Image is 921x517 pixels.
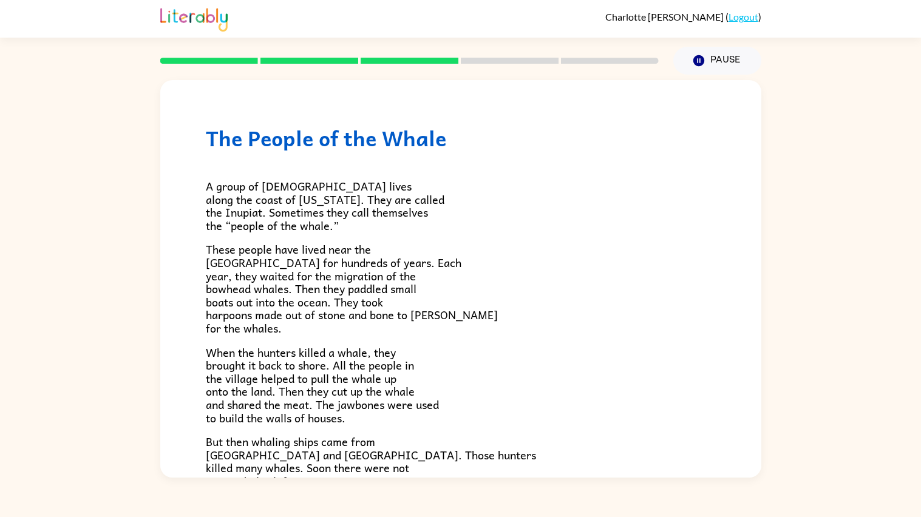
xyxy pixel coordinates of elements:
[605,11,726,22] span: Charlotte [PERSON_NAME]
[206,240,498,337] span: These people have lived near the [GEOGRAPHIC_DATA] for hundreds of years. Each year, they waited ...
[206,126,716,150] h1: The People of the Whale
[206,177,444,234] span: A group of [DEMOGRAPHIC_DATA] lives along the coast of [US_STATE]. They are called the Inupiat. S...
[206,343,439,427] span: When the hunters killed a whale, they brought it back to shore. All the people in the village hel...
[160,5,228,32] img: Literably
[206,433,536,490] span: But then whaling ships came from [GEOGRAPHIC_DATA] and [GEOGRAPHIC_DATA]. Those hunters killed ma...
[673,47,761,75] button: Pause
[605,11,761,22] div: ( )
[729,11,758,22] a: Logout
